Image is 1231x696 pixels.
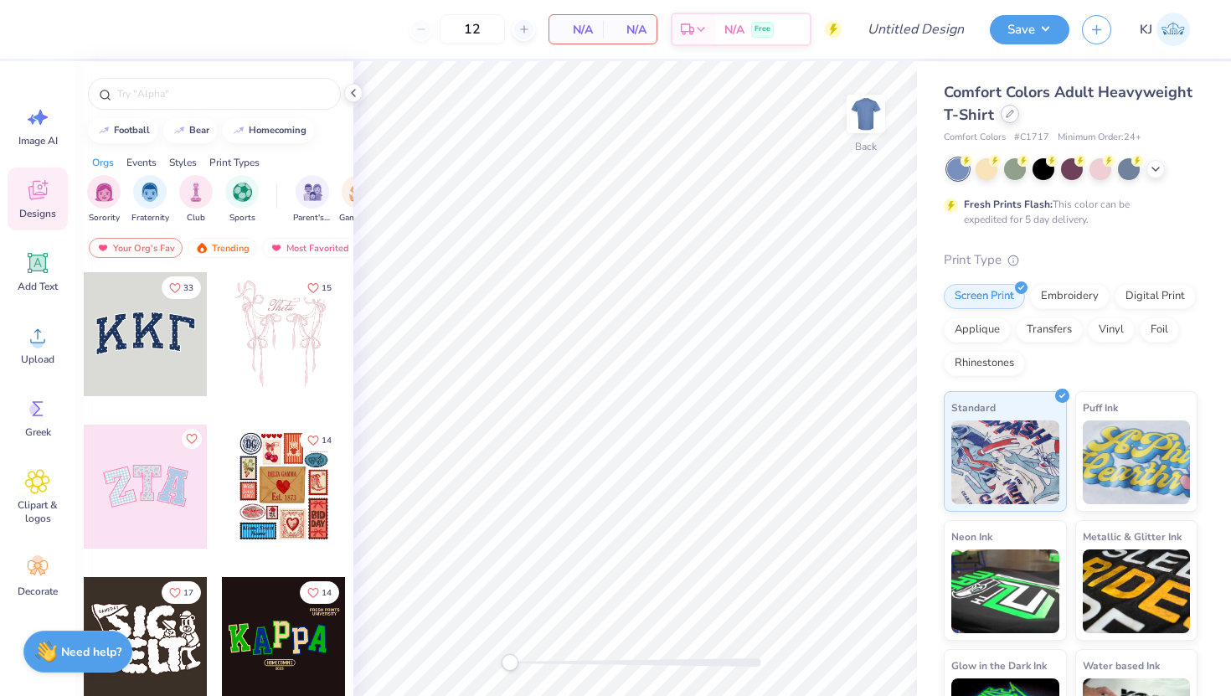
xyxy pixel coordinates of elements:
[195,242,209,254] img: trending.gif
[964,198,1053,211] strong: Fresh Prints Flash:
[187,212,205,224] span: Club
[183,589,193,597] span: 17
[951,528,992,545] span: Neon Ink
[18,134,58,147] span: Image AI
[440,14,505,44] input: – –
[61,644,121,660] strong: Need help?
[1030,284,1110,309] div: Embroidery
[502,654,518,671] div: Accessibility label
[96,242,110,254] img: most_fav.gif
[163,118,217,143] button: bear
[559,21,593,39] span: N/A
[173,126,186,136] img: trend_line.gif
[21,353,54,366] span: Upload
[131,175,169,224] button: filter button
[232,126,245,136] img: trend_line.gif
[990,15,1069,44] button: Save
[25,425,51,439] span: Greek
[849,97,883,131] img: Back
[116,85,330,102] input: Try "Alpha"
[854,13,977,46] input: Untitled Design
[169,155,197,170] div: Styles
[89,238,183,258] div: Your Org's Fav
[225,175,259,224] button: filter button
[189,126,209,135] div: bear
[88,118,157,143] button: football
[1083,399,1118,416] span: Puff Ink
[944,317,1011,343] div: Applique
[262,238,357,258] div: Most Favorited
[188,238,257,258] div: Trending
[293,175,332,224] div: filter for Parent's Weekend
[755,23,770,35] span: Free
[223,118,314,143] button: homecoming
[1083,528,1182,545] span: Metallic & Glitter Ink
[126,155,157,170] div: Events
[1088,317,1135,343] div: Vinyl
[141,183,159,202] img: Fraternity Image
[1132,13,1198,46] a: KJ
[951,549,1059,633] img: Neon Ink
[182,429,202,449] button: Like
[303,183,322,202] img: Parent's Weekend Image
[293,175,332,224] button: filter button
[162,276,201,299] button: Like
[229,212,255,224] span: Sports
[131,175,169,224] div: filter for Fraternity
[1115,284,1196,309] div: Digital Print
[1140,20,1152,39] span: KJ
[300,429,339,451] button: Like
[19,207,56,220] span: Designs
[92,155,114,170] div: Orgs
[1083,549,1191,633] img: Metallic & Glitter Ink
[131,212,169,224] span: Fraternity
[855,139,877,154] div: Back
[322,589,332,597] span: 14
[233,183,252,202] img: Sports Image
[944,284,1025,309] div: Screen Print
[225,175,259,224] div: filter for Sports
[18,585,58,598] span: Decorate
[964,197,1170,227] div: This color can be expedited for 5 day delivery.
[1156,13,1190,46] img: Kyra Jun
[114,126,150,135] div: football
[293,212,332,224] span: Parent's Weekend
[1083,420,1191,504] img: Puff Ink
[179,175,213,224] button: filter button
[944,351,1025,376] div: Rhinestones
[87,175,121,224] div: filter for Sorority
[349,183,368,202] img: Game Day Image
[97,126,111,136] img: trend_line.gif
[187,183,205,202] img: Club Image
[1014,131,1049,145] span: # C1717
[249,126,306,135] div: homecoming
[339,175,378,224] div: filter for Game Day
[183,284,193,292] span: 33
[1140,317,1179,343] div: Foil
[300,276,339,299] button: Like
[613,21,646,39] span: N/A
[322,436,332,445] span: 14
[322,284,332,292] span: 15
[18,280,58,293] span: Add Text
[951,399,996,416] span: Standard
[87,175,121,224] button: filter button
[1016,317,1083,343] div: Transfers
[339,212,378,224] span: Game Day
[1083,657,1160,674] span: Water based Ink
[1058,131,1141,145] span: Minimum Order: 24 +
[944,82,1192,125] span: Comfort Colors Adult Heavyweight T-Shirt
[951,657,1047,674] span: Glow in the Dark Ink
[951,420,1059,504] img: Standard
[209,155,260,170] div: Print Types
[89,212,120,224] span: Sorority
[270,242,283,254] img: most_fav.gif
[339,175,378,224] button: filter button
[95,183,114,202] img: Sorority Image
[944,131,1006,145] span: Comfort Colors
[162,581,201,604] button: Like
[944,250,1198,270] div: Print Type
[179,175,213,224] div: filter for Club
[724,21,744,39] span: N/A
[300,581,339,604] button: Like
